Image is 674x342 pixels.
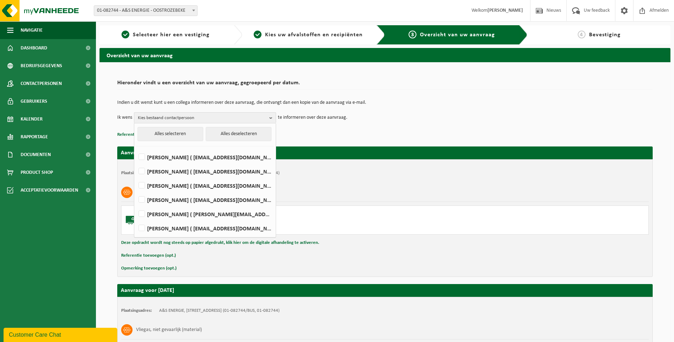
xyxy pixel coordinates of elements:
label: [PERSON_NAME] ( [EMAIL_ADDRESS][DOMAIN_NAME] ) [137,194,272,205]
iframe: chat widget [4,326,119,342]
a: 2Kies uw afvalstoffen en recipiënten [246,31,371,39]
h2: Overzicht van uw aanvraag [99,48,670,62]
span: Kalender [21,110,43,128]
button: Referentie toevoegen (opt.) [117,130,172,139]
span: 01-082744 - A&S ENERGIE - OOSTROZEBEKE [94,6,197,16]
h3: Vliegas, niet gevaarlijk (material) [136,324,202,336]
label: [PERSON_NAME] ( [EMAIL_ADDRESS][DOMAIN_NAME] ) [137,166,272,177]
span: Bedrijfsgegevens [21,57,62,75]
span: Acceptatievoorwaarden [21,181,78,199]
div: Aantal: 1 [153,224,414,230]
span: Overzicht van uw aanvraag [420,32,495,38]
span: Gebruikers [21,92,47,110]
span: 1 [122,31,129,38]
strong: Plaatsingsadres: [121,171,152,175]
label: [PERSON_NAME] ( [EMAIL_ADDRESS][DOMAIN_NAME] ) [137,152,272,162]
span: Kies bestaand contactpersoon [138,113,266,123]
button: Referentie toevoegen (opt.) [121,251,176,260]
td: A&S ENERGIE, [STREET_ADDRESS] (01-082744/BUS, 01-082744) [159,308,280,314]
span: Documenten [21,146,51,164]
span: Navigatie [21,21,43,39]
strong: Aanvraag voor [DATE] [121,288,174,293]
span: Selecteer hier een vestiging [133,32,210,38]
span: 01-082744 - A&S ENERGIE - OOSTROZEBEKE [94,5,198,16]
span: Rapportage [21,128,48,146]
img: BL-SO-LV.png [125,209,146,231]
a: 1Selecteer hier een vestiging [103,31,228,39]
label: [PERSON_NAME] ( [PERSON_NAME][EMAIL_ADDRESS][DOMAIN_NAME] ) [137,209,272,219]
strong: [PERSON_NAME] [487,8,523,13]
label: [PERSON_NAME] ( [EMAIL_ADDRESS][DOMAIN_NAME] ) [137,223,272,234]
button: Alles deselecteren [206,127,271,141]
span: Dashboard [21,39,47,57]
span: Product Shop [21,164,53,181]
button: Opmerking toevoegen (opt.) [121,264,177,273]
strong: Plaatsingsadres: [121,308,152,313]
button: Deze opdracht wordt nog steeds op papier afgedrukt, klik hier om de digitale afhandeling te activ... [121,238,319,247]
strong: Aanvraag voor [DATE] [121,150,174,156]
p: te informeren over deze aanvraag. [278,112,347,123]
p: Indien u dit wenst kunt u een collega informeren over deze aanvraag, die ontvangt dan een kopie v... [117,100,653,105]
span: 4 [578,31,586,38]
button: Kies bestaand contactpersoon [134,112,276,123]
button: Alles selecteren [138,127,203,141]
h2: Hieronder vindt u een overzicht van uw aanvraag, gegroepeerd per datum. [117,80,653,90]
span: 2 [254,31,261,38]
label: [PERSON_NAME] ( [EMAIL_ADDRESS][DOMAIN_NAME] ) [137,180,272,191]
span: Contactpersonen [21,75,62,92]
p: Ik wens [117,112,132,123]
span: Bevestiging [589,32,621,38]
span: 3 [409,31,416,38]
span: Kies uw afvalstoffen en recipiënten [265,32,363,38]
